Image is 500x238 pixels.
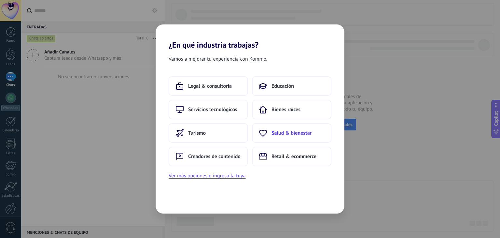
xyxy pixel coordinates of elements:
[252,100,331,119] button: Bienes raíces
[271,153,316,160] span: Retail & ecommerce
[169,100,248,119] button: Servicios tecnológicos
[252,76,331,96] button: Educación
[252,123,331,143] button: Salud & bienestar
[169,76,248,96] button: Legal & consultoría
[188,153,241,160] span: Creadores de contenido
[169,123,248,143] button: Turismo
[188,130,206,136] span: Turismo
[188,106,237,113] span: Servicios tecnológicos
[169,147,248,166] button: Creadores de contenido
[271,106,300,113] span: Bienes raíces
[156,24,344,50] h2: ¿En qué industria trabajas?
[169,171,245,180] button: Ver más opciones o ingresa la tuya
[271,130,312,136] span: Salud & bienestar
[252,147,331,166] button: Retail & ecommerce
[271,83,294,89] span: Educación
[188,83,232,89] span: Legal & consultoría
[169,55,267,63] span: Vamos a mejorar tu experiencia con Kommo.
